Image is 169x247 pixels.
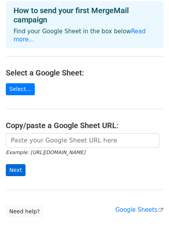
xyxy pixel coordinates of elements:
[6,164,26,176] input: Next
[6,206,43,218] a: Need help?
[14,27,155,44] p: Find your Google Sheet in the box below
[6,133,159,148] input: Paste your Google Sheet URL here
[130,210,169,247] iframe: Chat Widget
[6,83,35,95] a: Select...
[6,68,163,77] h4: Select a Google Sheet:
[115,206,163,213] a: Google Sheets
[6,149,85,155] small: Example: [URL][DOMAIN_NAME]
[14,28,146,43] a: Read more...
[14,6,155,24] h4: How to send your first MergeMail campaign
[6,121,163,130] h4: Copy/paste a Google Sheet URL:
